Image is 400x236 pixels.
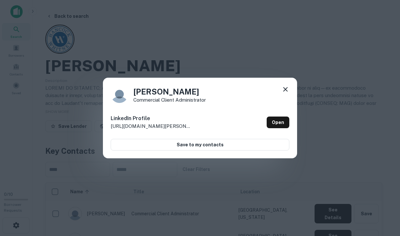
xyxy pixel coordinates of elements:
a: Open [267,117,289,128]
p: [URL][DOMAIN_NAME][PERSON_NAME] [111,122,192,130]
iframe: Chat Widget [368,184,400,215]
h6: LinkedIn Profile [111,115,192,122]
h4: [PERSON_NAME] [133,86,206,97]
button: Save to my contacts [111,139,289,151]
img: 9c8pery4andzj6ohjkjp54ma2 [111,85,128,103]
p: Commercial Client Administrator [133,97,206,102]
